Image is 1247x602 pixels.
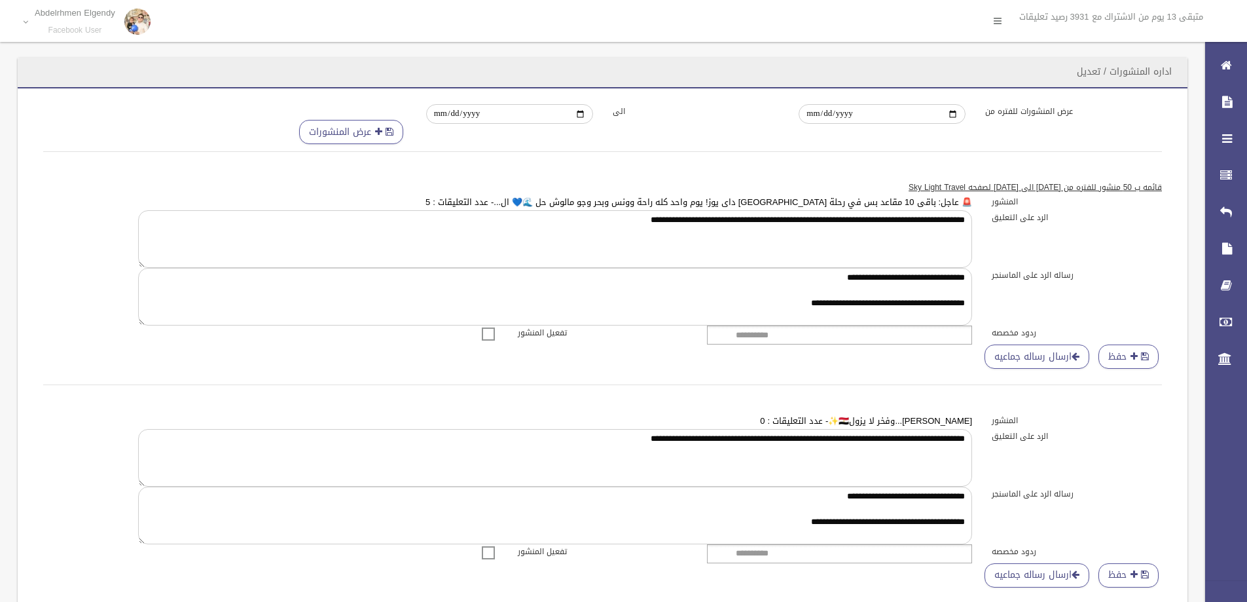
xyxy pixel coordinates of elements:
[603,104,789,119] label: الى
[982,268,1172,282] label: رساله الرد على الماسنجر
[982,326,1172,340] label: ردود مخصصه
[760,413,972,429] a: [PERSON_NAME]...وفخر لا يزول🇪🇬✨- عدد التعليقات : 0
[982,413,1172,428] label: المنشور
[1098,563,1159,588] button: حفظ
[299,120,403,144] button: عرض المنشورات
[985,345,1089,369] a: ارسال رساله جماعيه
[1098,345,1159,369] button: حفظ
[425,194,972,210] a: 🚨 عاجل: باقى 10 مقاعد بس في رحلة [GEOGRAPHIC_DATA] داى يوز! يوم واحد كله راحة وونس وبحر وجو مالوش...
[982,429,1172,443] label: الرد على التعليق
[975,104,1162,119] label: عرض المنشورات للفتره من
[35,8,115,18] p: Abdelrhmen Elgendy
[35,26,115,35] small: Facebook User
[982,210,1172,225] label: الرد على التعليق
[985,563,1089,588] a: ارسال رساله جماعيه
[982,544,1172,559] label: ردود مخصصه
[982,487,1172,501] label: رساله الرد على الماسنجر
[909,180,1162,195] u: قائمه ب 50 منشور للفتره من [DATE] الى [DATE] لصفحه Sky Light Travel
[982,195,1172,209] label: المنشور
[508,326,698,340] label: تفعيل المنشور
[508,544,698,559] label: تفعيل المنشور
[1061,59,1187,85] header: اداره المنشورات / تعديل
